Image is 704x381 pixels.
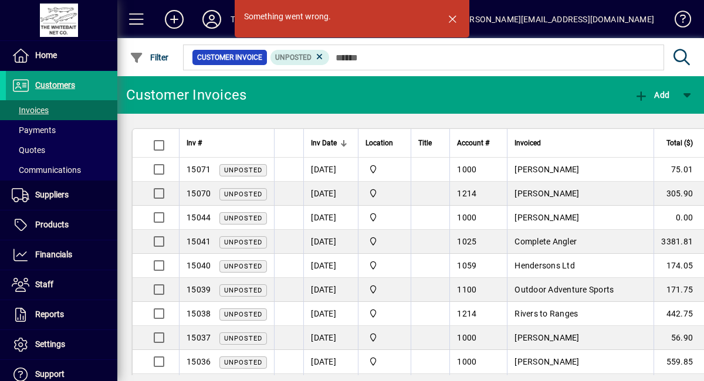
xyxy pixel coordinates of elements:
span: Rangiora [365,307,404,320]
span: 1100 [457,285,476,294]
span: 15038 [187,309,211,318]
td: [DATE] [303,350,358,374]
span: Quotes [12,145,45,155]
span: Inv # [187,137,202,149]
span: Unposted [224,239,262,246]
span: 15037 [187,333,211,342]
span: Rangiora [365,163,404,176]
span: Rangiora [365,283,404,296]
span: 15041 [187,237,211,246]
div: [PERSON_NAME] [PERSON_NAME][EMAIL_ADDRESS][DOMAIN_NAME] [391,10,654,29]
span: Unposted [224,263,262,270]
td: [DATE] [303,158,358,182]
span: Settings [35,339,65,349]
span: Location [365,137,393,149]
span: Unposted [224,311,262,318]
div: Title [418,137,442,149]
span: Customer Invoice [197,52,262,63]
td: [DATE] [303,254,358,278]
a: Knowledge Base [666,2,689,40]
span: 15040 [187,261,211,270]
span: Support [35,369,65,379]
span: Filter [130,53,169,62]
span: Unposted [224,359,262,366]
button: Add [155,9,193,30]
span: Rivers to Ranges [515,309,578,318]
span: [PERSON_NAME] [515,357,579,366]
a: Payments [6,120,117,140]
span: Products [35,220,69,229]
span: Rangiora [365,331,404,344]
a: Invoices [6,100,117,120]
span: 1025 [457,237,476,246]
span: Rangiora [365,259,404,272]
td: [DATE] [303,278,358,302]
div: Total ($) [661,137,703,149]
span: 1059 [457,261,476,270]
div: Account # [457,137,500,149]
button: Filter [127,47,172,68]
span: Unposted [224,166,262,174]
span: [PERSON_NAME] [515,213,579,222]
span: [PERSON_NAME] [515,189,579,198]
div: Location [365,137,404,149]
span: Account # [457,137,489,149]
span: Unposted [224,287,262,294]
span: Rangiora [365,211,404,224]
a: Home [6,41,117,70]
div: Customer Invoices [126,86,246,104]
td: [DATE] [303,326,358,350]
span: Title [418,137,432,149]
span: Add [634,90,669,100]
span: Rangiora [365,355,404,368]
span: 1000 [457,333,476,342]
span: Rangiora [365,235,404,248]
td: [DATE] [303,182,358,206]
span: Unposted [224,215,262,222]
span: 15071 [187,165,211,174]
span: 1000 [457,213,476,222]
span: Invoices [12,106,49,115]
span: Financials [35,250,72,259]
span: Hendersons Ltd [515,261,575,270]
span: Reports [35,309,64,319]
span: Customers [35,80,75,90]
div: The Whitebait Net Co [231,10,309,29]
a: Suppliers [6,181,117,210]
span: Invoiced [515,137,541,149]
span: Unposted [224,190,262,198]
span: 1000 [457,165,476,174]
span: [PERSON_NAME] [515,333,579,342]
button: Profile [193,9,231,30]
div: Inv Date [311,137,351,149]
a: Settings [6,330,117,359]
span: 15070 [187,189,211,198]
span: Suppliers [35,190,69,199]
span: Home [35,50,57,60]
button: Add [631,84,672,106]
a: Products [6,210,117,240]
span: Unposted [275,53,312,62]
td: [DATE] [303,230,358,254]
span: 15039 [187,285,211,294]
a: Reports [6,300,117,329]
span: Outdoor Adventure Sports [515,285,614,294]
span: Inv Date [311,137,337,149]
span: Total ($) [666,137,693,149]
mat-chip: Customer Invoice Status: Unposted [270,50,330,65]
span: 1000 [457,357,476,366]
span: Communications [12,165,81,175]
td: [DATE] [303,206,358,230]
span: 15044 [187,213,211,222]
span: Complete Angler [515,237,577,246]
a: Staff [6,270,117,300]
span: 15036 [187,357,211,366]
span: Unposted [224,335,262,342]
span: [PERSON_NAME] [515,165,579,174]
td: [DATE] [303,302,358,326]
a: Communications [6,160,117,180]
span: Payments [12,125,56,135]
span: 1214 [457,309,476,318]
div: Inv # [187,137,267,149]
div: Invoiced [515,137,647,149]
